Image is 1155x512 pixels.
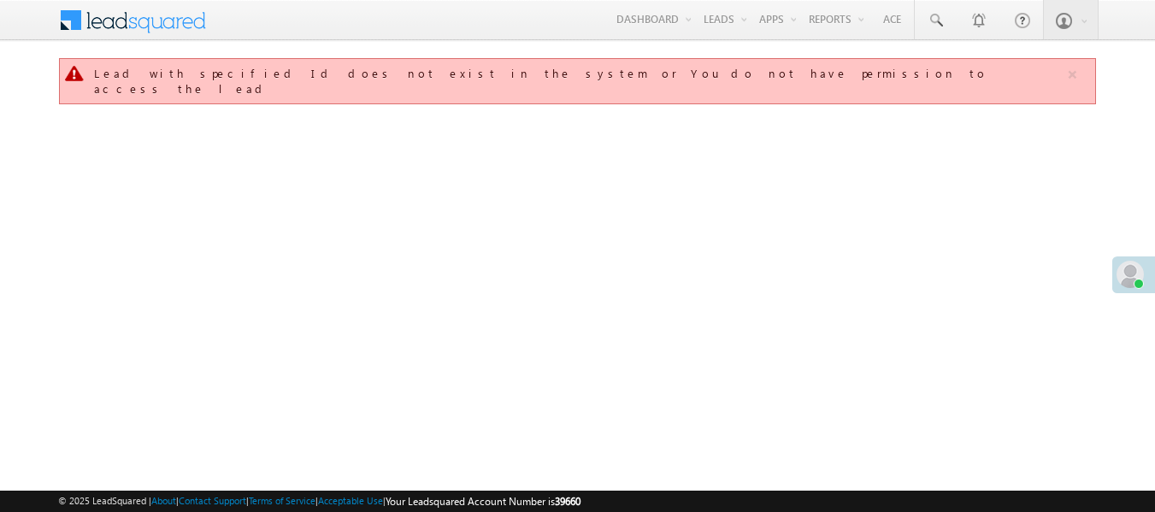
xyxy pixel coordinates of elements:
[249,495,315,506] a: Terms of Service
[386,495,580,508] span: Your Leadsquared Account Number is
[555,495,580,508] span: 39660
[179,495,246,506] a: Contact Support
[151,495,176,506] a: About
[318,495,383,506] a: Acceptable Use
[94,66,1066,97] div: Lead with specified Id does not exist in the system or You do not have permission to access the lead
[58,493,580,509] span: © 2025 LeadSquared | | | | |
